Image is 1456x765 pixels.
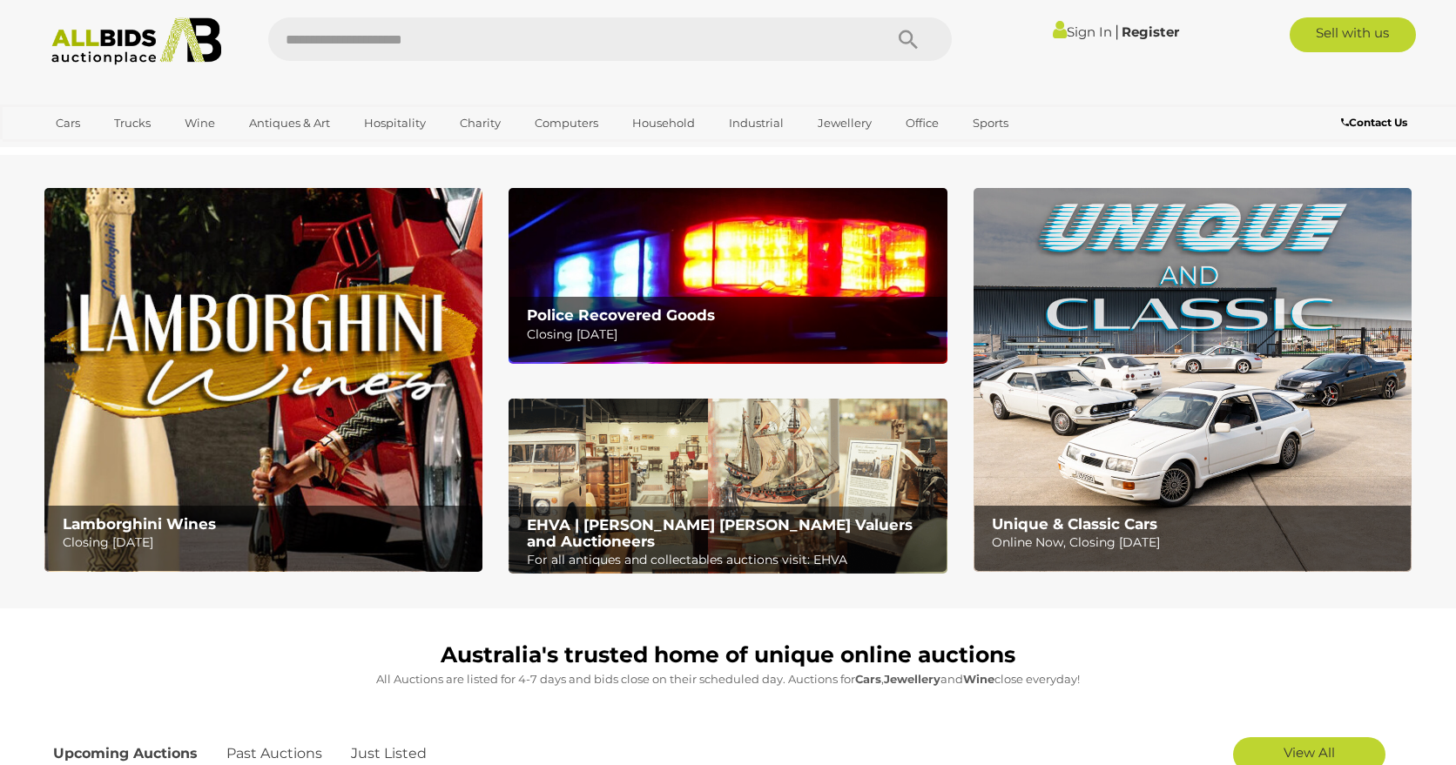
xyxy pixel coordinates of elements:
[509,188,947,363] img: Police Recovered Goods
[103,109,162,138] a: Trucks
[855,672,881,686] strong: Cars
[974,188,1412,572] a: Unique & Classic Cars Unique & Classic Cars Online Now, Closing [DATE]
[173,109,226,138] a: Wine
[353,109,437,138] a: Hospitality
[523,109,610,138] a: Computers
[1341,116,1407,129] b: Contact Us
[238,109,341,138] a: Antiques & Art
[894,109,950,138] a: Office
[865,17,952,61] button: Search
[963,672,994,686] strong: Wine
[884,672,940,686] strong: Jewellery
[992,532,1402,554] p: Online Now, Closing [DATE]
[509,399,947,574] a: EHVA | Evans Hastings Valuers and Auctioneers EHVA | [PERSON_NAME] [PERSON_NAME] Valuers and Auct...
[992,515,1157,533] b: Unique & Classic Cars
[1284,744,1335,761] span: View All
[63,532,473,554] p: Closing [DATE]
[44,188,482,572] a: Lamborghini Wines Lamborghini Wines Closing [DATE]
[63,515,216,533] b: Lamborghini Wines
[527,324,937,346] p: Closing [DATE]
[44,138,191,166] a: [GEOGRAPHIC_DATA]
[1341,113,1412,132] a: Contact Us
[1290,17,1416,52] a: Sell with us
[974,188,1412,572] img: Unique & Classic Cars
[621,109,706,138] a: Household
[961,109,1020,138] a: Sports
[42,17,231,65] img: Allbids.com.au
[509,399,947,574] img: EHVA | Evans Hastings Valuers and Auctioneers
[718,109,795,138] a: Industrial
[448,109,512,138] a: Charity
[53,669,1403,689] p: All Auctions are listed for 4-7 days and bids close on their scheduled day. Auctions for , and cl...
[44,188,482,572] img: Lamborghini Wines
[1053,23,1112,40] a: Sign In
[509,188,947,363] a: Police Recovered Goods Police Recovered Goods Closing [DATE]
[1122,23,1179,40] a: Register
[527,306,715,324] b: Police Recovered Goods
[53,643,1403,668] h1: Australia's trusted home of unique online auctions
[1115,22,1119,41] span: |
[527,516,913,550] b: EHVA | [PERSON_NAME] [PERSON_NAME] Valuers and Auctioneers
[44,109,91,138] a: Cars
[527,549,937,571] p: For all antiques and collectables auctions visit: EHVA
[806,109,883,138] a: Jewellery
